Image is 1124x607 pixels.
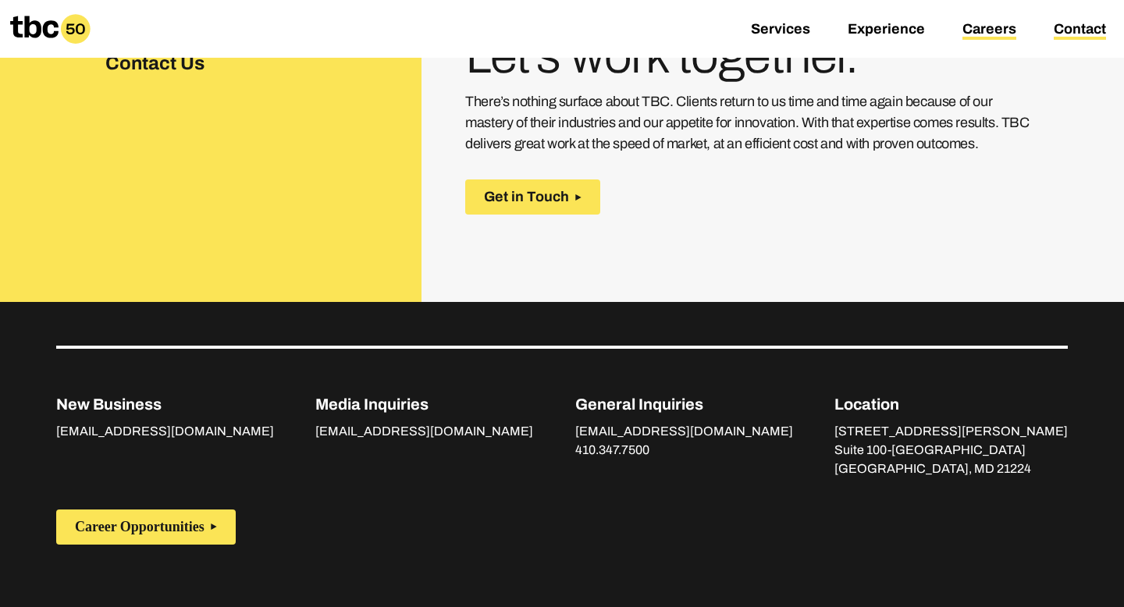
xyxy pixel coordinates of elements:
span: Get in Touch [484,189,569,205]
h3: Contact Us [105,49,255,77]
p: Suite 100-[GEOGRAPHIC_DATA] [834,441,1068,460]
p: [GEOGRAPHIC_DATA], MD 21224 [834,460,1068,478]
p: General Inquiries [575,392,793,416]
a: [EMAIL_ADDRESS][DOMAIN_NAME] [315,424,533,442]
p: Media Inquiries [315,392,533,416]
a: 410.347.7500 [575,443,649,460]
button: Get in Touch [465,179,600,215]
a: [EMAIL_ADDRESS][DOMAIN_NAME] [56,424,274,442]
a: [EMAIL_ADDRESS][DOMAIN_NAME] [575,424,793,442]
p: [STREET_ADDRESS][PERSON_NAME] [834,422,1068,441]
a: Contact [1054,21,1106,40]
h3: Let’s work together. [465,34,1036,79]
span: Career Opportunities [75,519,205,535]
button: Career Opportunities [56,509,236,545]
p: There’s nothing surface about TBC. Clients return to us time and time again because of our master... [465,91,1036,154]
p: New Business [56,392,274,416]
a: Experience [848,21,925,40]
a: Careers [962,21,1016,40]
p: Location [834,392,1068,416]
a: Services [751,21,810,40]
